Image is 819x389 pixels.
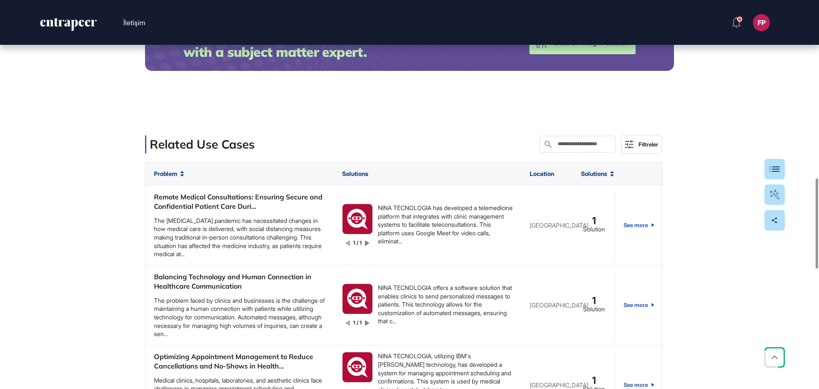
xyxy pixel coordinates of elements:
div: NINA TECNOLOGIA has developed a telemedicine platform that integrates with clinic management syst... [378,204,513,246]
div: Filtreler [639,141,658,148]
span: Related Use Cases [150,137,255,152]
a: image [342,352,373,383]
a: image [342,204,373,234]
div: Solution [583,305,605,313]
a: image [342,284,373,314]
div: NINA TECNOLOGIA offers a software solution that enables clinics to send personalized messages to ... [378,284,513,325]
span: Solutions [342,170,368,177]
div: Balancing Technology and Human Connection in Healthcare Communication [154,272,325,291]
div: The problem faced by clinics and businesses is the challenge of maintaining a human connection wi... [154,296,325,338]
div: Remote Medical Consultations: Ensuring Secure and Confidential Patient Care Duri... [154,192,325,211]
div: [GEOGRAPHIC_DATA] [530,382,564,388]
div: [GEOGRAPHIC_DATA] [530,222,564,228]
img: image [343,204,372,234]
div: [GEOGRAPHIC_DATA] [530,302,564,308]
div: 1 / 1 [353,319,362,327]
span: Problem [154,170,177,177]
button: FP [753,14,770,31]
div: The [MEDICAL_DATA] pandemic has necessitated changes in how medical care is delivered, with socia... [154,216,325,258]
a: entrapeer-logo [39,18,98,34]
img: image [343,352,372,382]
span: 1 [592,216,596,225]
div: Optimizing Appointment Management to Reduce Cancellations and No-Shows in Health... [154,352,325,371]
button: Filtreler [621,135,662,154]
span: 1 [592,296,596,304]
span: 1 [592,376,596,384]
a: See more [624,192,654,258]
button: İletişim [123,17,145,28]
span: Solutions [581,170,607,177]
a: See more [624,272,654,338]
span: Location [530,170,554,177]
div: Solution [583,225,605,234]
div: 1 / 1 [353,240,362,247]
img: image [343,284,372,314]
